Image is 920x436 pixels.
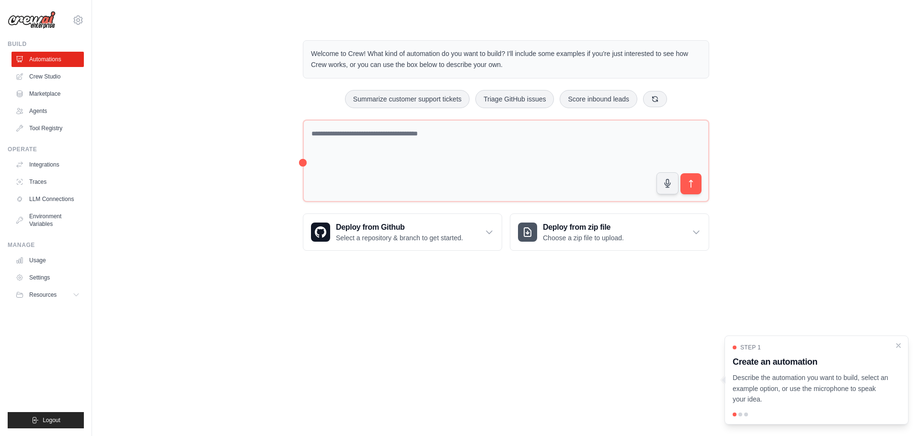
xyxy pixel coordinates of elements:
[8,145,84,153] div: Operate
[475,90,554,108] button: Triage GitHub issues
[336,222,463,233] h3: Deploy from Github
[733,372,889,405] p: Describe the automation you want to build, select an example option, or use the microphone to spe...
[11,69,84,84] a: Crew Studio
[11,157,84,172] a: Integrations
[11,103,84,119] a: Agents
[11,209,84,232] a: Environment Variables
[8,11,56,29] img: Logo
[560,90,637,108] button: Score inbound leads
[11,253,84,268] a: Usage
[11,52,84,67] a: Automations
[11,287,84,302] button: Resources
[543,222,624,233] h3: Deploy from zip file
[11,270,84,285] a: Settings
[733,355,889,369] h3: Create an automation
[543,233,624,243] p: Choose a zip file to upload.
[895,342,902,349] button: Close walkthrough
[345,90,470,108] button: Summarize customer support tickets
[8,40,84,48] div: Build
[43,416,60,424] span: Logout
[11,121,84,136] a: Tool Registry
[11,191,84,207] a: LLM Connections
[8,241,84,249] div: Manage
[8,412,84,428] button: Logout
[740,344,761,351] span: Step 1
[11,86,84,101] a: Marketplace
[29,291,57,299] span: Resources
[336,233,463,243] p: Select a repository & branch to get started.
[311,48,701,70] p: Welcome to Crew! What kind of automation do you want to build? I'll include some examples if you'...
[11,174,84,190] a: Traces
